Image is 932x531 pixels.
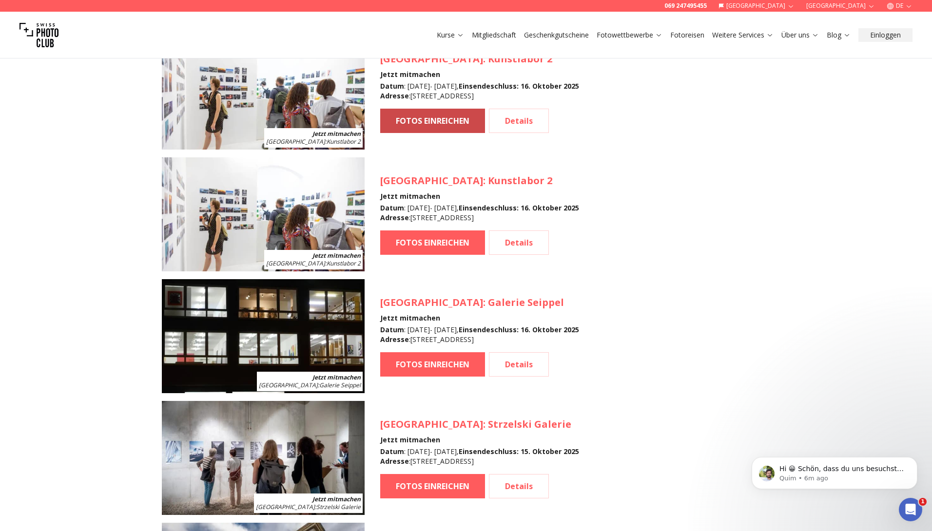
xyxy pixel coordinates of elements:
[380,435,579,445] h4: Jetzt mitmachen
[380,230,485,255] a: FOTOS EINREICHEN
[380,313,579,323] h4: Jetzt mitmachen
[19,16,58,55] img: Swiss photo club
[827,30,851,40] a: Blog
[459,81,579,91] b: Einsendeschluss : 16. Oktober 2025
[312,495,361,503] b: Jetzt mitmachen
[520,28,593,42] button: Geschenkgutscheine
[162,279,365,393] img: SPC Photo Awards KÖLN November 2025
[489,352,549,377] a: Details
[380,191,579,201] h4: Jetzt mitmachen
[380,352,485,377] a: FOTOS EINREICHEN
[380,52,483,65] span: [GEOGRAPHIC_DATA]
[489,109,549,133] a: Details
[737,436,932,505] iframe: Intercom notifications message
[380,417,483,431] span: [GEOGRAPHIC_DATA]
[256,503,315,511] span: [GEOGRAPHIC_DATA]
[777,28,823,42] button: Über uns
[472,30,516,40] a: Mitgliedschaft
[437,30,464,40] a: Kurse
[433,28,468,42] button: Kurse
[380,456,409,466] b: Adresse
[899,498,922,521] iframe: Intercom live chat
[459,325,579,334] b: Einsendeschluss : 16. Oktober 2025
[259,381,318,389] span: [GEOGRAPHIC_DATA]
[666,28,708,42] button: Fotoreisen
[380,296,483,309] span: [GEOGRAPHIC_DATA]
[380,174,483,187] span: [GEOGRAPHIC_DATA]
[162,36,365,150] img: SPC Photo Awards MÜNCHEN November 2025
[162,401,365,515] img: SPC Photo Awards STUTTGART November 2025
[266,259,361,267] span: : Kunstlabor 2
[919,498,927,506] span: 1
[266,259,325,267] span: [GEOGRAPHIC_DATA]
[858,28,913,42] button: Einloggen
[380,325,404,334] b: Datum
[380,203,579,223] div: : [DATE] - [DATE] , : [STREET_ADDRESS]
[162,157,365,271] img: SPC Photo Awards MÜNCHEN November 2025
[380,81,579,101] div: : [DATE] - [DATE] , : [STREET_ADDRESS]
[380,474,485,498] a: FOTOS EINREICHEN
[489,474,549,498] a: Details
[380,325,579,344] div: : [DATE] - [DATE] , : [STREET_ADDRESS]
[380,109,485,133] a: FOTOS EINREICHEN
[380,52,579,66] h3: : Kunstlabor 2
[593,28,666,42] button: Fotowettbewerbe
[312,130,361,138] b: Jetzt mitmachen
[664,2,707,10] a: 069 247495455
[380,81,404,91] b: Datum
[597,30,662,40] a: Fotowettbewerbe
[380,91,409,100] b: Adresse
[489,230,549,255] a: Details
[266,137,361,146] span: : Kunstlabor 2
[380,213,409,222] b: Adresse
[781,30,819,40] a: Über uns
[380,203,404,212] b: Datum
[524,30,589,40] a: Geschenkgutscheine
[312,251,361,260] b: Jetzt mitmachen
[823,28,854,42] button: Blog
[380,296,579,309] h3: : Galerie Seippel
[380,174,579,188] h3: : Kunstlabor 2
[380,447,579,466] div: : [DATE] - [DATE] , : [STREET_ADDRESS]
[459,447,579,456] b: Einsendeschluss : 15. Oktober 2025
[380,70,579,79] h4: Jetzt mitmachen
[670,30,704,40] a: Fotoreisen
[380,335,409,344] b: Adresse
[708,28,777,42] button: Weitere Services
[459,203,579,212] b: Einsendeschluss : 16. Oktober 2025
[380,417,579,431] h3: : Strzelski Galerie
[256,503,361,511] span: : Strzelski Galerie
[380,447,404,456] b: Datum
[712,30,774,40] a: Weitere Services
[312,373,361,381] b: Jetzt mitmachen
[468,28,520,42] button: Mitgliedschaft
[259,381,361,389] span: : Galerie Seippel
[266,137,325,146] span: [GEOGRAPHIC_DATA]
